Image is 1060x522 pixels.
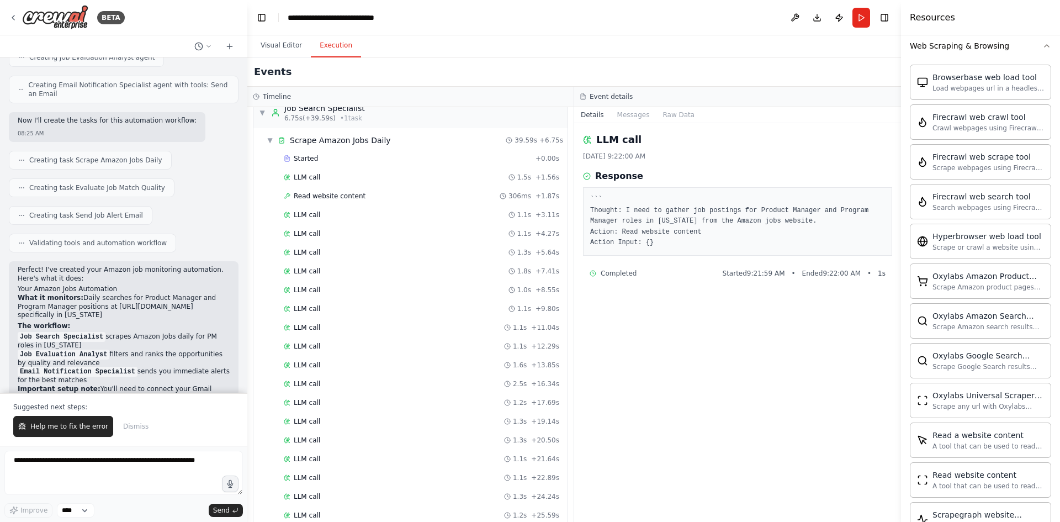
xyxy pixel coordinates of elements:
[513,492,527,501] span: 1.3s
[294,417,320,426] span: LLM call
[222,476,239,492] button: Click to speak your automation idea
[294,173,320,182] span: LLM call
[531,379,559,388] span: + 16.34s
[932,430,1044,441] div: Read a website content
[517,248,531,257] span: 1.3s
[517,173,531,182] span: 1.5s
[536,154,559,163] span: + 0.00s
[932,151,1044,162] div: Firecrawl web scrape tool
[517,229,531,238] span: 1.1s
[531,455,559,463] span: + 21.64s
[288,12,408,23] nav: breadcrumb
[22,5,88,30] img: Logo
[932,323,1044,331] div: Scrape Amazon search results with Oxylabs Amazon Search Scraper
[590,194,885,249] pre: ``` Thought: I need to gather job postings for Product Manager and Program Manager roles in [US_S...
[513,379,527,388] span: 2.5s
[18,350,109,360] code: Job Evaluation Analyst
[917,474,928,486] img: ScrapeWebsiteTool
[536,210,559,219] span: + 3.11s
[29,239,167,247] span: Validating tools and automation workflow
[932,191,1044,202] div: Firecrawl web search tool
[294,229,320,238] span: LLM call
[932,470,1044,481] div: Read website content
[877,10,892,25] button: Hide right sidebar
[595,170,643,183] h3: Response
[932,442,1044,451] div: A tool that can be used to read a website content.
[513,436,527,445] span: 1.3s
[723,269,785,278] span: Started 9:21:59 AM
[932,390,1044,401] div: Oxylabs Universal Scraper tool
[294,361,320,370] span: LLM call
[536,286,559,294] span: + 8.55s
[910,40,1009,51] div: Web Scraping & Browsing
[18,266,230,283] p: Perfect! I've created your Amazon job monitoring automation. Here's what it does:
[917,196,928,207] img: FirecrawlSearchTool
[4,503,52,518] button: Improve
[340,114,362,123] span: • 1 task
[536,304,559,313] span: + 9.80s
[536,248,559,257] span: + 5.64s
[311,34,361,57] button: Execution
[294,154,318,163] span: Started
[18,294,83,302] strong: What it monitors:
[910,11,955,24] h4: Resources
[294,492,320,501] span: LLM call
[20,506,47,515] span: Improve
[536,267,559,276] span: + 7.41s
[18,367,137,377] code: Email Notification Specialist
[917,117,928,128] img: FirecrawlCrawlWebsiteTool
[294,511,320,520] span: LLM call
[294,379,320,388] span: LLM call
[932,231,1044,242] div: Hyperbrowser web load tool
[536,229,559,238] span: + 4.27s
[574,107,611,123] button: Details
[517,304,531,313] span: 1.1s
[596,132,642,147] h2: LLM call
[18,385,230,419] p: You'll need to connect your Gmail account before running this automation since it's currently not...
[30,422,108,431] span: Help me to fix the error
[513,473,527,482] span: 1.1s
[294,304,320,313] span: LLM call
[517,210,531,219] span: 1.1s
[18,322,70,330] strong: The workflow:
[513,398,527,407] span: 1.2s
[517,286,531,294] span: 1.0s
[536,173,559,182] span: + 1.56s
[932,482,1044,491] div: A tool that can be used to read a website content.
[932,203,1044,212] div: Search webpages using Firecrawl and return the results
[294,192,365,201] span: Read website content
[932,271,1044,282] div: Oxylabs Amazon Product Scraper tool
[254,10,269,25] button: Hide left sidebar
[18,129,197,138] div: 08:25 AM
[513,511,527,520] span: 1.2s
[531,473,559,482] span: + 22.89s
[18,117,197,125] p: Now I'll create the tasks for this automation workflow:
[18,285,230,294] h2: Your Amazon Jobs Automation
[917,156,928,167] img: FirecrawlScrapeWebsiteTool
[590,92,633,101] h3: Event details
[29,183,165,192] span: Creating task Evaluate Job Match Quality
[294,323,320,332] span: LLM call
[29,156,162,165] span: Creating task Scrape Amazon Jobs Daily
[583,152,892,161] div: [DATE] 9:22:00 AM
[97,11,125,24] div: BETA
[917,77,928,88] img: BrowserbaseLoadTool
[536,192,559,201] span: + 1.87s
[13,403,234,412] p: Suggested next steps:
[290,135,391,146] div: Scrape Amazon Jobs Daily
[531,342,559,351] span: + 12.29s
[791,269,795,278] span: •
[123,422,149,431] span: Dismiss
[917,435,928,446] img: ScrapeElementFromWebsiteTool
[294,398,320,407] span: LLM call
[932,124,1044,133] div: Crawl webpages using Firecrawl and return the contents
[294,436,320,445] span: LLM call
[932,243,1044,252] div: Scrape or crawl a website using Hyperbrowser and return the contents in properly formatted markdo...
[917,236,928,247] img: HyperbrowserLoadTool
[932,72,1044,83] div: Browserbase web load tool
[294,455,320,463] span: LLM call
[221,40,239,53] button: Start a new chat
[513,417,527,426] span: 1.3s
[932,362,1044,371] div: Scrape Google Search results with Oxylabs Google Search Scraper
[910,31,1051,60] button: Web Scraping & Browsing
